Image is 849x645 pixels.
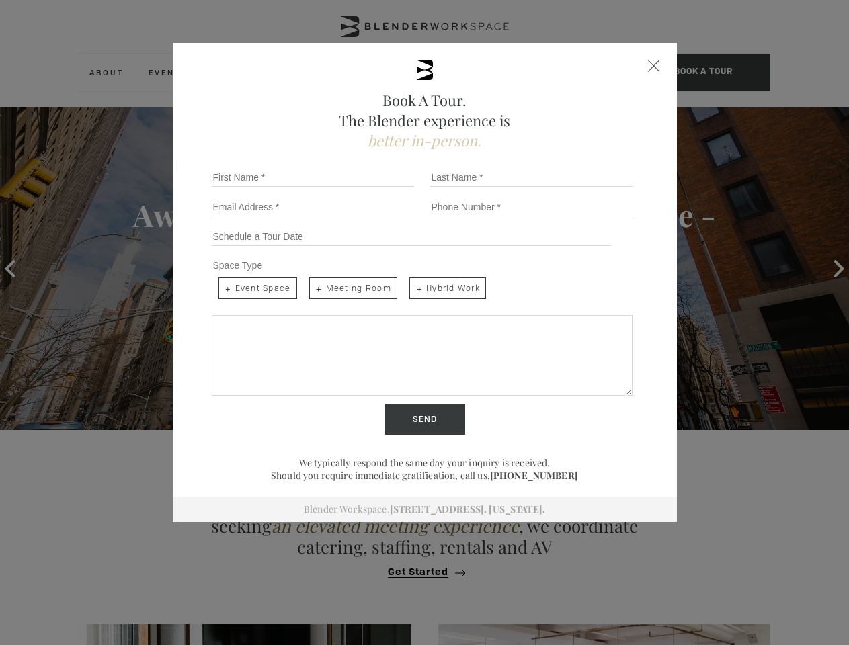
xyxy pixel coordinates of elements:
[490,469,578,482] a: [PHONE_NUMBER]
[409,277,486,299] span: Hybrid Work
[385,404,465,435] input: Send
[206,469,643,482] p: Should you require immediate gratification, call us.
[212,227,612,246] input: Schedule a Tour Date
[430,168,633,187] input: Last Name *
[309,277,397,299] span: Meeting Room
[218,277,297,299] span: Event Space
[206,90,643,150] h2: Book A Tour. The Blender experience is
[173,497,677,522] div: Blender Workspace.
[390,503,545,515] a: [STREET_ADDRESS]. [US_STATE].
[206,456,643,469] p: We typically respond the same day your inquiry is received.
[213,260,263,271] span: Space Type
[430,198,633,216] input: Phone Number *
[648,60,660,72] div: Close form
[212,168,414,187] input: First Name *
[368,130,481,150] span: better in-person.
[212,198,414,216] input: Email Address *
